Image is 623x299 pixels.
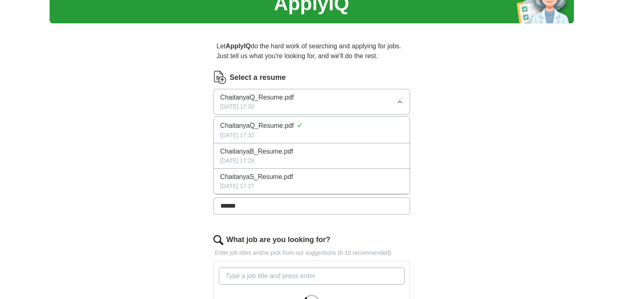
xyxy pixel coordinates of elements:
span: [DATE] 17:32 [220,102,254,111]
label: Select a resume [230,72,286,83]
p: Let do the hard work of searching and applying for jobs. Just tell us what you're looking for, an... [213,38,410,64]
input: Type a job title and press enter [219,267,405,285]
span: ChaitanyaQ_Resume.pdf [220,121,294,131]
img: CV Icon [213,71,227,84]
span: ✓ [297,120,303,131]
span: ChaitanyaS_Resume.pdf [220,172,293,182]
div: [DATE] 17:29 [220,156,403,165]
span: ChaitanyaQ_Resume.pdf [220,93,294,102]
button: ChaitanyaQ_Resume.pdf[DATE] 17:32 [213,89,410,115]
label: What job are you looking for? [227,234,331,245]
p: Enter job titles and/or pick from our suggestions (6-10 recommended) [213,249,410,257]
div: [DATE] 17:32 [220,131,403,140]
div: [DATE] 17:27 [220,182,403,190]
strong: ApplyIQ [226,43,251,50]
img: search.png [213,235,223,245]
span: ChaitanyaB_Resume.pdf [220,147,293,156]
